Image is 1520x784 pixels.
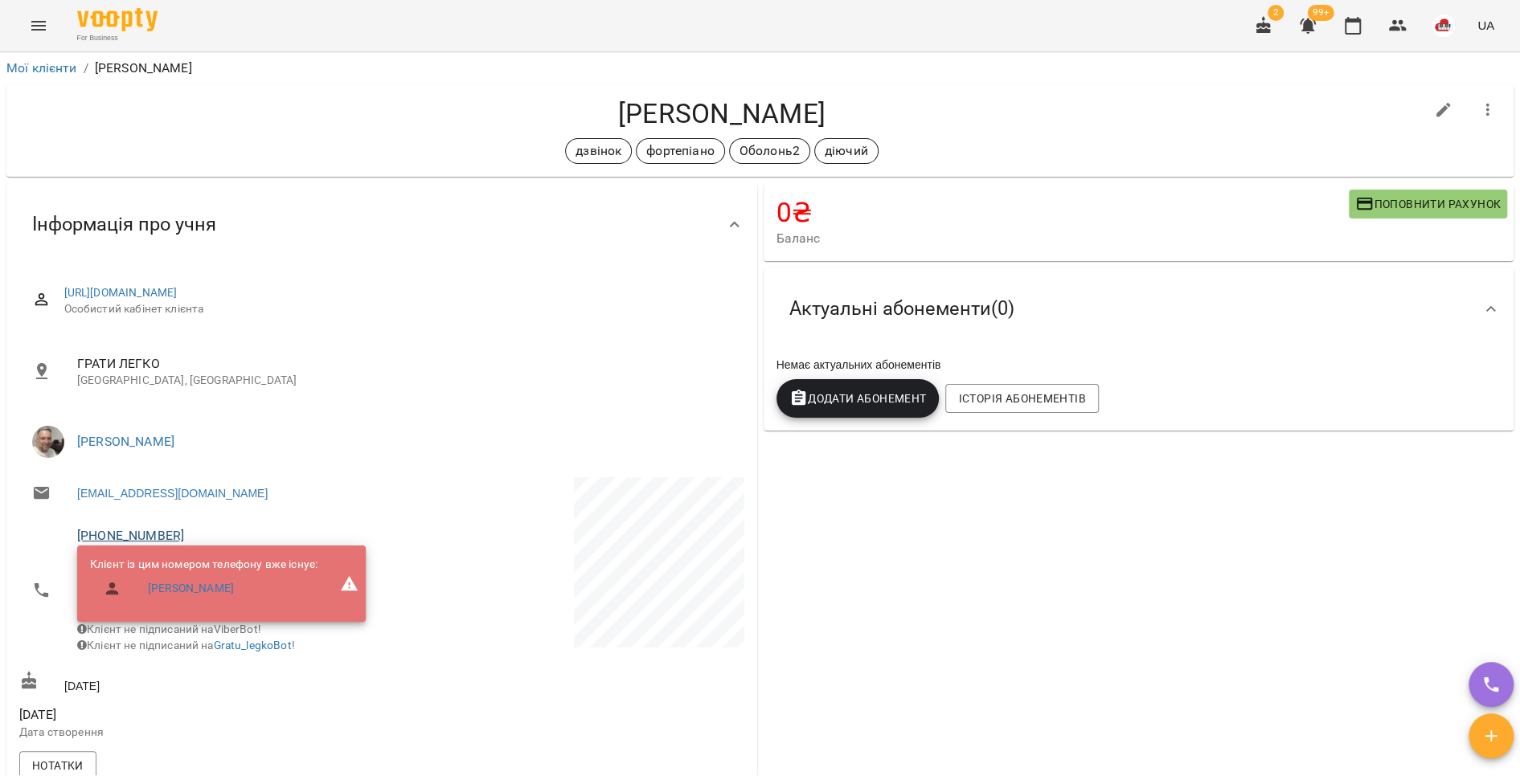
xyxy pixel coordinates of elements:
button: Поповнити рахунок [1349,190,1507,218]
span: Нотатки [32,756,84,775]
a: Gratu_legkoBot [214,639,292,651]
button: Історія абонементів [945,384,1098,413]
button: UA [1471,10,1501,40]
ul: Клієнт із цим номером телефону вже існує: [90,557,318,610]
span: 99+ [1308,5,1334,21]
span: For Business [77,33,158,43]
span: Клієнт не підписаний на ! [77,639,295,651]
span: Актуальні абонементи ( 0 ) [789,296,1014,321]
p: [PERSON_NAME] [95,59,192,78]
button: Menu [19,6,58,45]
div: Інформація про учня [6,183,757,266]
p: Оболонь2 [740,141,800,161]
span: Історія абонементів [958,389,1085,408]
a: [PERSON_NAME] [77,434,174,449]
span: ГРАТИ ЛЕГКО [77,354,731,374]
a: [PHONE_NUMBER] [77,528,184,543]
div: [DATE] [16,668,382,697]
a: [URL][DOMAIN_NAME] [64,286,178,299]
span: UA [1477,17,1494,34]
img: Voopty Logo [77,8,158,31]
p: [GEOGRAPHIC_DATA], [GEOGRAPHIC_DATA] [77,373,731,389]
span: Баланс [776,229,1349,248]
div: Актуальні абонементи(0) [764,267,1514,350]
span: Додати Абонемент [789,389,927,408]
span: Поповнити рахунок [1355,194,1501,214]
div: фортепіано [636,138,724,164]
a: Мої клієнти [6,60,77,76]
button: Нотатки [19,751,96,780]
p: фортепіано [646,141,714,161]
span: Особистий кабінет клієнта [64,301,731,317]
li: / [84,59,88,78]
span: Інформація про учня [32,212,216,237]
img: 42377b0de29e0fb1f7aad4b12e1980f7.jpeg [1432,14,1455,37]
span: 2 [1268,5,1284,21]
p: Дата створення [19,725,379,741]
span: Клієнт не підписаний на ViberBot! [77,623,261,635]
a: [PERSON_NAME] [148,581,234,597]
img: Юрій ГАЛІС [32,426,64,458]
p: дзвінок [576,141,621,161]
button: Додати Абонемент [776,379,940,418]
div: дзвінок [565,138,632,164]
h4: [PERSON_NAME] [19,97,1424,130]
h4: 0 ₴ [776,196,1349,229]
div: діючий [814,138,879,164]
div: Немає актуальних абонементів [773,353,1505,376]
div: Оболонь2 [729,138,810,164]
span: [DATE] [19,705,379,725]
nav: breadcrumb [6,59,1514,78]
a: [EMAIL_ADDRESS][DOMAIN_NAME] [77,485,268,501]
p: діючий [825,141,868,161]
